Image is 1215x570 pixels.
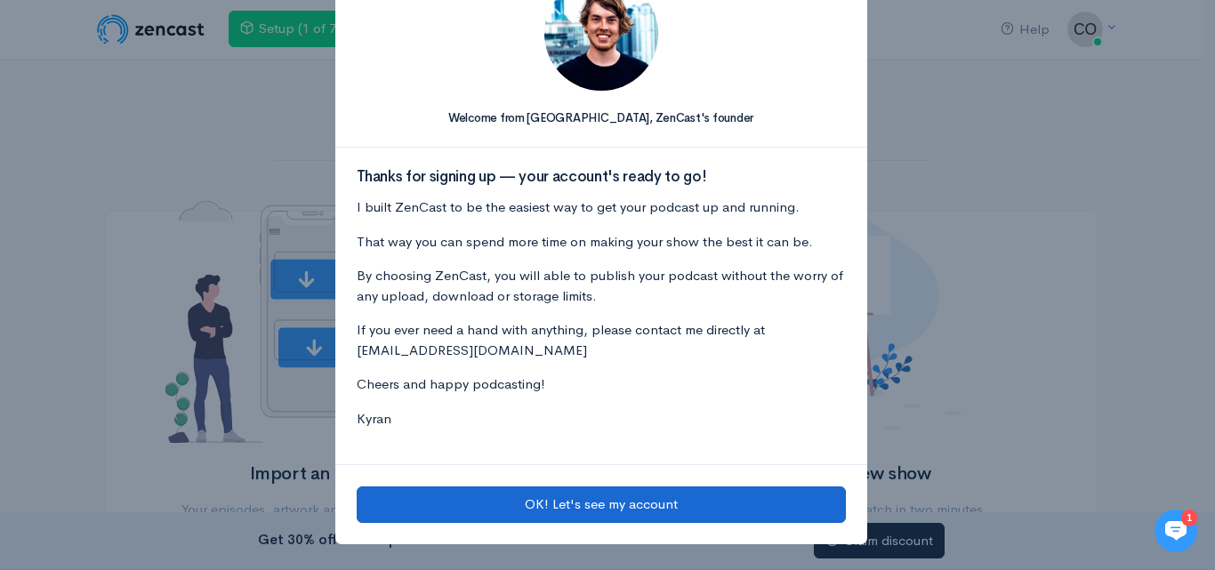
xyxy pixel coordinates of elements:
button: OK! Let's see my account [357,486,846,523]
p: If you ever need a hand with anything, please contact me directly at [EMAIL_ADDRESS][DOMAIN_NAME] [357,320,846,360]
button: New conversation [28,236,328,271]
h2: Just let us know if you need anything and we'll be happy to help! 🙂 [27,118,329,204]
span: New conversation [115,246,213,261]
input: Search articles [52,334,318,370]
h3: Thanks for signing up — your account's ready to go! [357,169,846,186]
h1: Hi 👋 [27,86,329,115]
p: Kyran [357,409,846,430]
p: That way you can spend more time on making your show the best it can be. [357,232,846,253]
p: Cheers and happy podcasting! [357,374,846,395]
h5: Welcome from [GEOGRAPHIC_DATA], ZenCast's founder [357,112,846,124]
p: Find an answer quickly [24,305,332,326]
p: By choosing ZenCast, you will able to publish your podcast without the worry of any upload, downl... [357,266,846,306]
iframe: gist-messenger-bubble-iframe [1155,510,1197,552]
p: I built ZenCast to be the easiest way to get your podcast up and running. [357,197,846,218]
